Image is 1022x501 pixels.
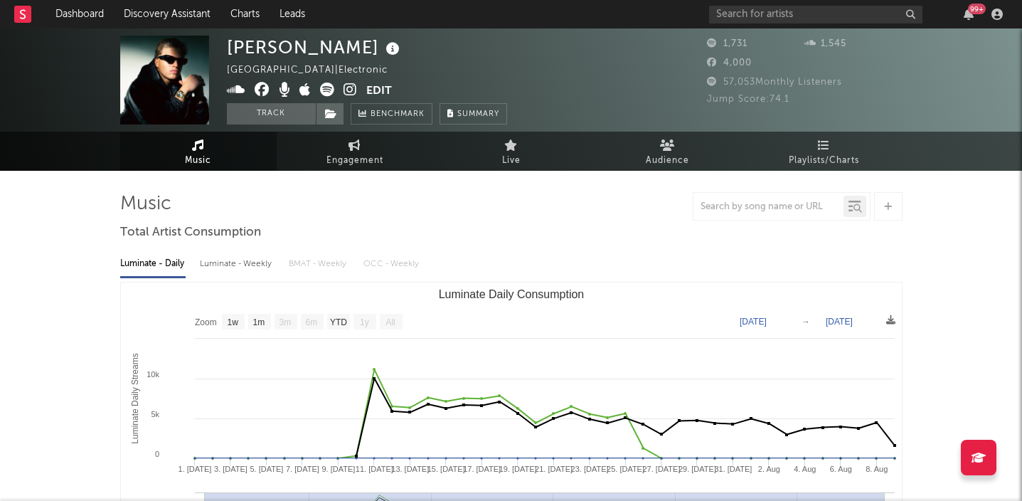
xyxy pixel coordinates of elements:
text: 8. Aug [866,465,888,473]
text: Luminate Daily Streams [129,353,139,443]
span: 1,731 [707,39,747,48]
div: [GEOGRAPHIC_DATA] | Electronic [227,62,404,79]
text: 6. Aug [829,465,851,473]
a: Audience [590,132,746,171]
text: Luminate Daily Consumption [438,288,584,300]
input: Search by song name or URL [693,201,843,213]
text: 27. [DATE] [642,465,680,473]
span: Playlists/Charts [789,152,859,169]
text: 7. [DATE] [285,465,319,473]
a: Benchmark [351,103,432,125]
input: Search for artists [709,6,922,23]
text: 21. [DATE] [535,465,573,473]
div: Luminate - Weekly [200,252,275,276]
text: 6m [305,317,317,327]
span: Jump Score: 74.1 [707,95,789,104]
span: Music [185,152,211,169]
text: 4. Aug [794,465,816,473]
text: YTD [329,317,346,327]
text: 11. [DATE] [355,465,393,473]
text: 23. [DATE] [570,465,608,473]
text: 9. [DATE] [321,465,355,473]
a: Live [433,132,590,171]
text: 25. [DATE] [607,465,644,473]
button: Track [227,103,316,125]
text: 13. [DATE] [391,465,429,473]
span: 1,545 [804,39,846,48]
button: Summary [440,103,507,125]
a: Engagement [277,132,433,171]
span: 4,000 [707,58,752,68]
text: 10k [147,370,159,379]
text: → [802,317,810,327]
text: 3. [DATE] [214,465,247,473]
text: [DATE] [740,317,767,327]
text: 2. Aug [757,465,779,473]
a: Playlists/Charts [746,132,903,171]
span: Summary [457,110,499,118]
text: 3m [279,317,291,327]
text: 15. [DATE] [427,465,464,473]
span: Audience [646,152,689,169]
span: Engagement [326,152,383,169]
text: 1m [252,317,265,327]
text: 19. [DATE] [499,465,536,473]
span: 57,053 Monthly Listeners [707,78,842,87]
text: 29. [DATE] [678,465,715,473]
text: 5. [DATE] [250,465,283,473]
button: Edit [366,83,392,100]
text: All [385,317,395,327]
div: Luminate - Daily [120,252,186,276]
a: Music [120,132,277,171]
text: 0 [154,450,159,458]
span: Live [502,152,521,169]
text: 1y [360,317,369,327]
text: Zoom [195,317,217,327]
text: [DATE] [826,317,853,327]
span: Total Artist Consumption [120,224,261,241]
text: 31. [DATE] [714,465,752,473]
text: 17. [DATE] [463,465,501,473]
text: 1w [227,317,238,327]
div: 99 + [968,4,986,14]
span: Benchmark [371,106,425,123]
div: [PERSON_NAME] [227,36,403,59]
button: 99+ [964,9,974,20]
text: 1. [DATE] [178,465,211,473]
text: 5k [151,410,159,418]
